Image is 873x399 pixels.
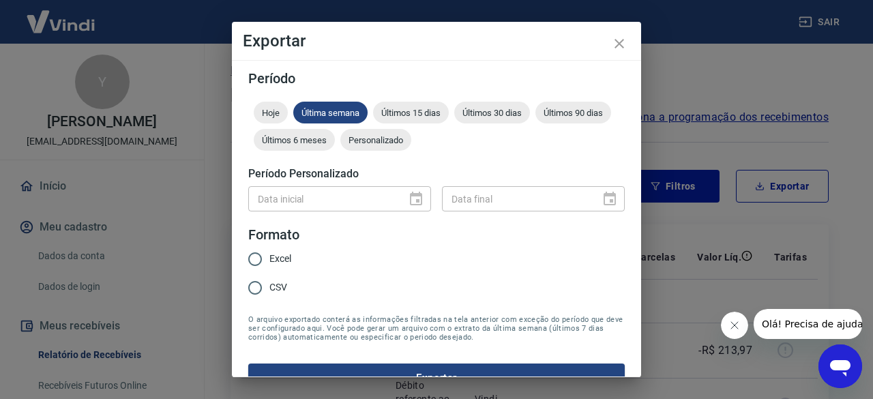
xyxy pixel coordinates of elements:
[340,129,411,151] div: Personalizado
[254,129,335,151] div: Últimos 6 meses
[721,312,748,339] iframe: Fechar mensagem
[535,102,611,123] div: Últimos 90 dias
[248,364,625,392] button: Exportar
[254,108,288,118] span: Hoje
[454,108,530,118] span: Últimos 30 dias
[754,309,862,339] iframe: Mensagem da empresa
[269,252,291,266] span: Excel
[254,135,335,145] span: Últimos 6 meses
[293,108,368,118] span: Última semana
[248,225,299,245] legend: Formato
[8,10,115,20] span: Olá! Precisa de ajuda?
[535,108,611,118] span: Últimos 90 dias
[243,33,630,49] h4: Exportar
[248,186,397,211] input: DD/MM/YYYY
[293,102,368,123] div: Última semana
[248,72,625,85] h5: Período
[442,186,591,211] input: DD/MM/YYYY
[454,102,530,123] div: Últimos 30 dias
[254,102,288,123] div: Hoje
[373,102,449,123] div: Últimos 15 dias
[248,167,625,181] h5: Período Personalizado
[373,108,449,118] span: Últimos 15 dias
[818,344,862,388] iframe: Botão para abrir a janela de mensagens
[603,27,636,60] button: close
[340,135,411,145] span: Personalizado
[269,280,287,295] span: CSV
[248,315,625,342] span: O arquivo exportado conterá as informações filtradas na tela anterior com exceção do período que ...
